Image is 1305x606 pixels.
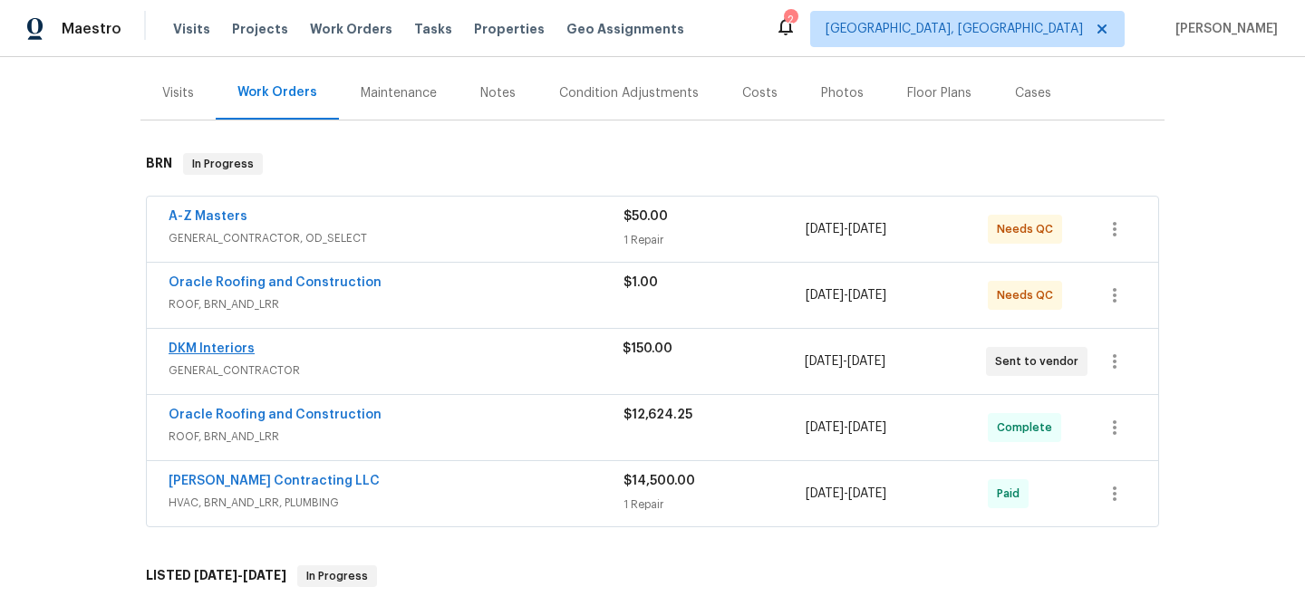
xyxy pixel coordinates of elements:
span: - [194,569,286,582]
h6: BRN [146,153,172,175]
span: Complete [997,418,1059,437]
span: - [806,220,886,238]
span: [DATE] [848,487,886,500]
div: Maintenance [361,84,437,102]
span: ROOF, BRN_AND_LRR [169,295,623,313]
span: $1.00 [623,276,658,289]
div: Condition Adjustments [559,84,699,102]
span: In Progress [185,155,261,173]
span: Paid [997,485,1027,503]
a: [PERSON_NAME] Contracting LLC [169,475,380,487]
a: DKM Interiors [169,342,255,355]
div: Photos [821,84,864,102]
div: 1 Repair [623,231,806,249]
span: Needs QC [997,286,1060,304]
span: [DATE] [848,223,886,236]
span: - [806,418,886,437]
span: Work Orders [310,20,392,38]
span: Geo Assignments [566,20,684,38]
h6: LISTED [146,565,286,587]
span: [DATE] [194,569,237,582]
span: Projects [232,20,288,38]
div: Work Orders [237,83,317,101]
span: GENERAL_CONTRACTOR [169,361,623,380]
a: Oracle Roofing and Construction [169,276,382,289]
span: $12,624.25 [623,409,692,421]
span: Maestro [62,20,121,38]
span: $50.00 [623,210,668,223]
span: $14,500.00 [623,475,695,487]
div: 2 [784,11,797,29]
span: - [806,286,886,304]
div: Floor Plans [907,84,971,102]
span: GENERAL_CONTRACTOR, OD_SELECT [169,229,623,247]
div: BRN In Progress [140,135,1165,193]
span: [DATE] [848,421,886,434]
span: In Progress [299,567,375,585]
div: Costs [742,84,778,102]
span: [DATE] [847,355,885,368]
span: [DATE] [243,569,286,582]
span: [DATE] [806,487,844,500]
div: Cases [1015,84,1051,102]
span: [DATE] [806,289,844,302]
a: A-Z Masters [169,210,247,223]
div: Visits [162,84,194,102]
span: [GEOGRAPHIC_DATA], [GEOGRAPHIC_DATA] [826,20,1083,38]
div: 1 Repair [623,495,806,514]
a: Oracle Roofing and Construction [169,409,382,421]
span: Visits [173,20,210,38]
span: [DATE] [806,421,844,434]
span: [DATE] [805,355,843,368]
span: [DATE] [848,289,886,302]
span: Needs QC [997,220,1060,238]
span: $150.00 [623,342,672,355]
span: - [806,485,886,503]
span: Sent to vendor [995,352,1086,370]
span: Tasks [414,23,452,35]
span: HVAC, BRN_AND_LRR, PLUMBING [169,494,623,512]
div: Notes [480,84,516,102]
span: - [805,352,885,370]
span: Properties [474,20,545,38]
span: ROOF, BRN_AND_LRR [169,428,623,446]
div: LISTED [DATE]-[DATE]In Progress [140,547,1165,605]
span: [DATE] [806,223,844,236]
span: [PERSON_NAME] [1168,20,1278,38]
